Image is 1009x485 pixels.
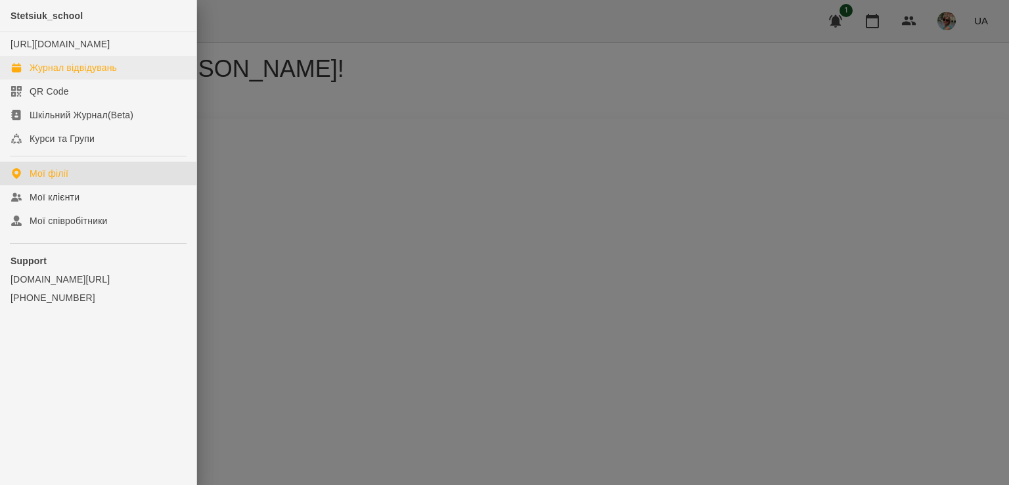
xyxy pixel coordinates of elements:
span: Stetsiuk_school [11,11,83,21]
a: [URL][DOMAIN_NAME] [11,39,110,49]
div: Мої філії [30,167,68,180]
div: Мої співробітники [30,214,108,227]
div: Журнал відвідувань [30,61,117,74]
div: Мої клієнти [30,191,79,204]
div: QR Code [30,85,69,98]
div: Курси та Групи [30,132,95,145]
div: Шкільний Журнал(Beta) [30,108,133,122]
a: [PHONE_NUMBER] [11,291,186,304]
p: Support [11,254,186,267]
a: [DOMAIN_NAME][URL] [11,273,186,286]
